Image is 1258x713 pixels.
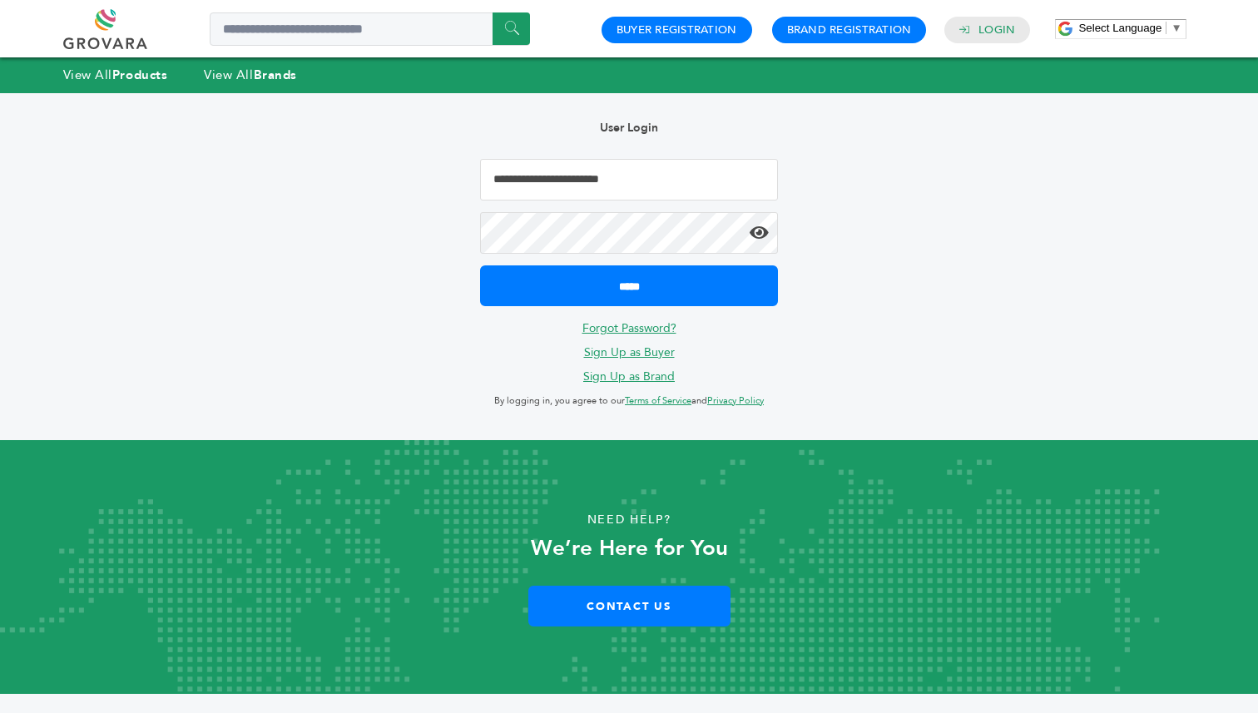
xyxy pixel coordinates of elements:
[210,12,530,46] input: Search a product or brand...
[204,67,297,83] a: View AllBrands
[1171,22,1181,34] span: ▼
[978,22,1015,37] a: Login
[1166,22,1166,34] span: ​
[480,391,778,411] p: By logging in, you agree to our and
[625,394,691,407] a: Terms of Service
[254,67,297,83] strong: Brands
[63,508,1196,532] p: Need Help?
[583,369,675,384] a: Sign Up as Brand
[112,67,167,83] strong: Products
[63,67,168,83] a: View AllProducts
[707,394,764,407] a: Privacy Policy
[617,22,737,37] a: Buyer Registration
[1078,22,1181,34] a: Select Language​
[584,344,675,360] a: Sign Up as Buyer
[787,22,912,37] a: Brand Registration
[480,159,778,201] input: Email Address
[582,320,676,336] a: Forgot Password?
[528,586,731,626] a: Contact Us
[531,533,728,563] strong: We’re Here for You
[600,120,658,136] b: User Login
[1078,22,1161,34] span: Select Language
[480,212,778,254] input: Password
